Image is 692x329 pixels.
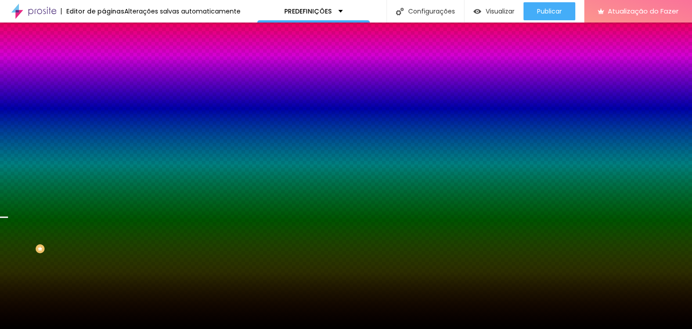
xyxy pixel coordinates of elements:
img: view-1.svg [473,8,481,15]
font: Atualização do Fazer [608,6,678,16]
font: Editor de páginas [66,7,124,16]
font: PREDEFINIÇÕES [284,7,332,16]
button: Publicar [524,2,575,20]
font: Visualizar [486,7,514,16]
font: Publicar [537,7,562,16]
button: Visualizar [464,2,524,20]
img: Ícone [396,8,404,15]
font: Alterações salvas automaticamente [124,7,241,16]
font: Configurações [408,7,455,16]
